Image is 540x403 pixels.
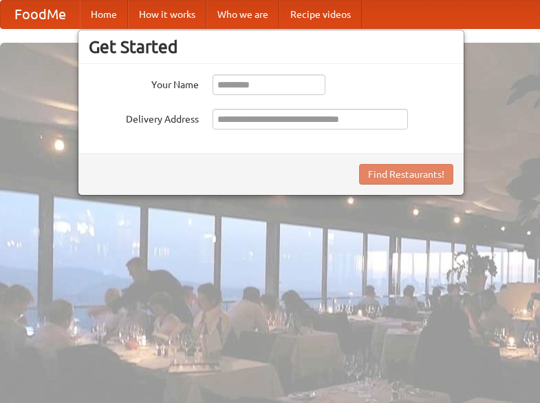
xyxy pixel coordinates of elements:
[89,74,199,92] label: Your Name
[89,109,199,126] label: Delivery Address
[1,1,80,28] a: FoodMe
[80,1,128,28] a: Home
[279,1,362,28] a: Recipe videos
[359,164,453,185] button: Find Restaurants!
[128,1,206,28] a: How it works
[89,37,453,57] h3: Get Started
[206,1,279,28] a: Who we are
